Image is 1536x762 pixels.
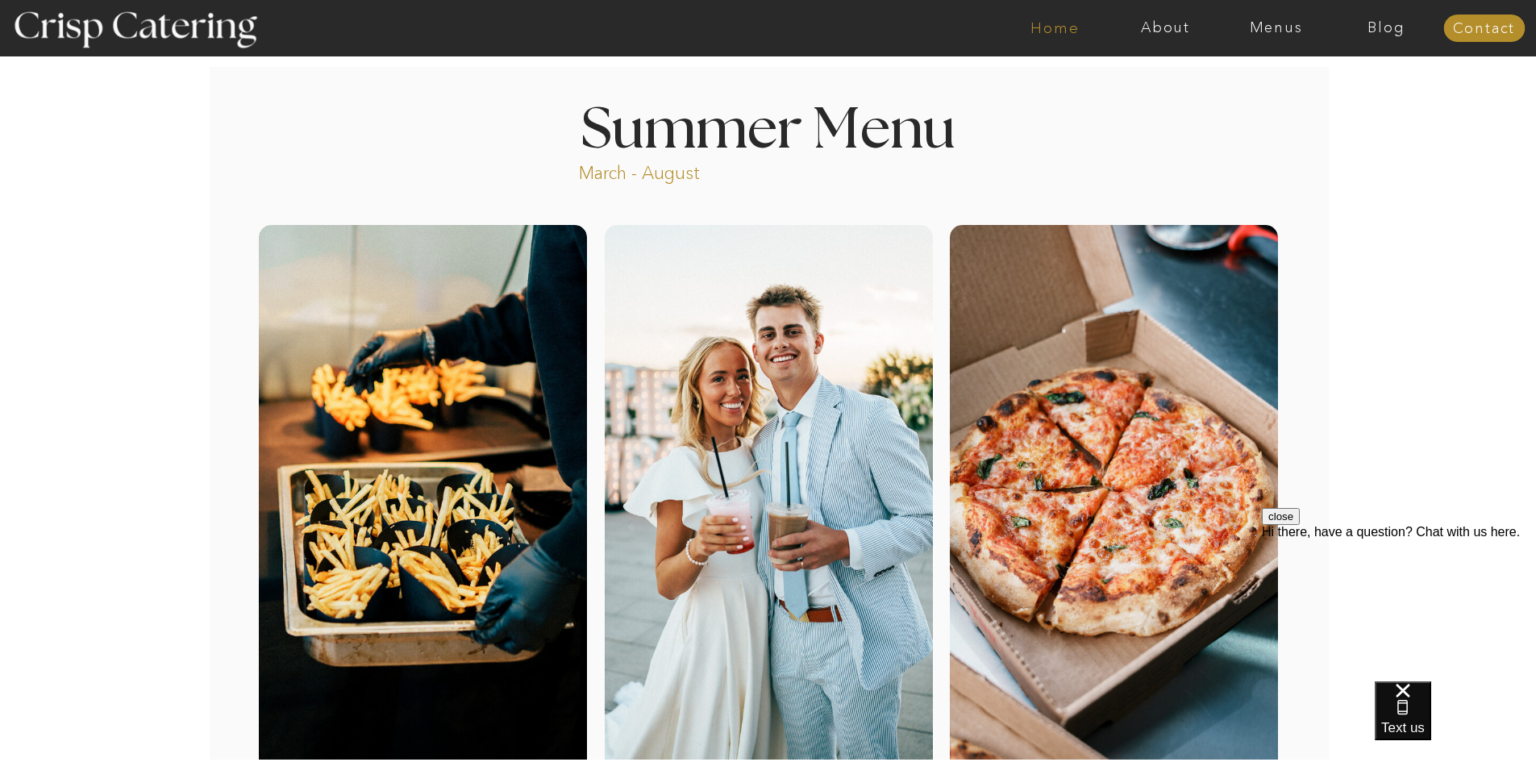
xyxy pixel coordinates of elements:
a: Contact [1443,21,1525,37]
a: Blog [1331,20,1442,36]
iframe: podium webchat widget prompt [1262,508,1536,702]
p: March - August [579,161,801,180]
a: About [1110,20,1221,36]
a: Menus [1221,20,1331,36]
h1: Summer Menu [544,102,993,150]
iframe: podium webchat widget bubble [1375,681,1536,762]
a: Home [1000,20,1110,36]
